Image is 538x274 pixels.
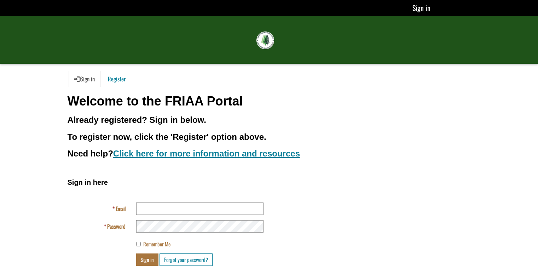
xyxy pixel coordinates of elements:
span: Password [107,222,126,230]
h1: Welcome to the FRIAA Portal [68,94,471,108]
input: Remember Me [136,242,141,246]
span: Sign in here [68,178,108,186]
a: Forgot your password? [160,253,213,266]
span: Remember Me [143,240,170,248]
span: Email [116,205,126,212]
a: Register [102,71,131,87]
h3: Need help? [68,149,471,158]
h3: To register now, click the 'Register' option above. [68,132,471,142]
a: Sign in [69,71,100,87]
a: Click here for more information and resources [113,149,300,158]
h3: Already registered? Sign in below. [68,115,471,125]
a: Sign in [412,2,430,13]
button: Sign in [136,253,158,266]
img: FRIAA Submissions Portal [256,32,274,49]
